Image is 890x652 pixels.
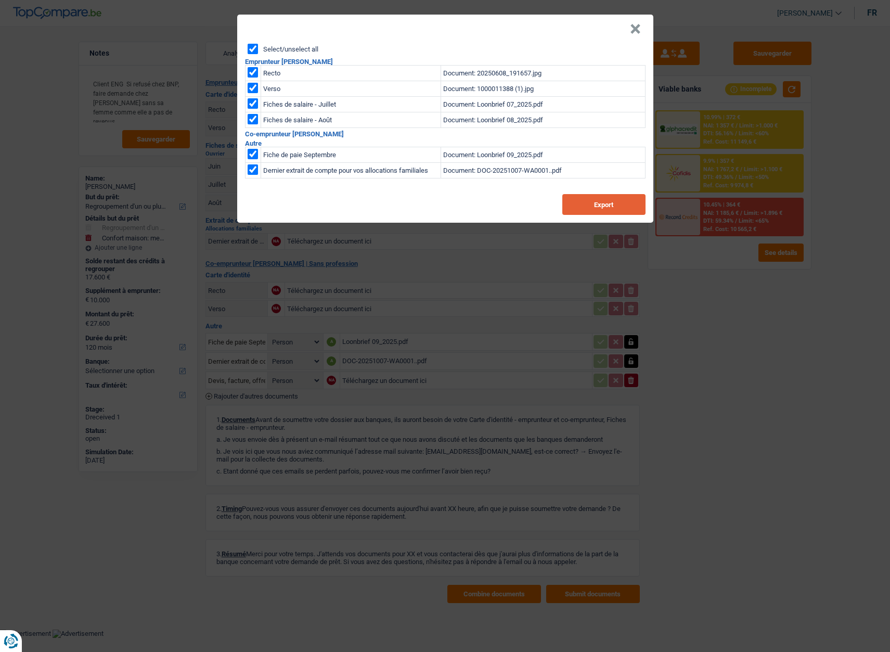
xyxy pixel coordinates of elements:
td: Recto [261,66,441,81]
h2: Emprunteur [PERSON_NAME] [245,58,646,65]
h2: Autre [245,140,646,147]
td: Document: DOC-20251007-WA0001..pdf [441,163,645,178]
td: Dernier extrait de compte pour vos allocations familiales [261,163,441,178]
label: Select/unselect all [263,46,318,53]
h2: Co-emprunteur [PERSON_NAME] [245,131,646,137]
td: Fiche de paie Septembre [261,147,441,163]
td: Document: 20250608_191657.jpg [441,66,645,81]
td: Document: Loonbrief 08_2025.pdf [441,112,645,128]
td: Document: 1000011388 (1).jpg [441,81,645,97]
td: Fiches de salaire - Juillet [261,97,441,112]
button: Export [562,194,646,215]
td: Fiches de salaire - Août [261,112,441,128]
td: Verso [261,81,441,97]
td: Document: Loonbrief 09_2025.pdf [441,147,645,163]
button: Close [630,24,641,34]
td: Document: Loonbrief 07_2025.pdf [441,97,645,112]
